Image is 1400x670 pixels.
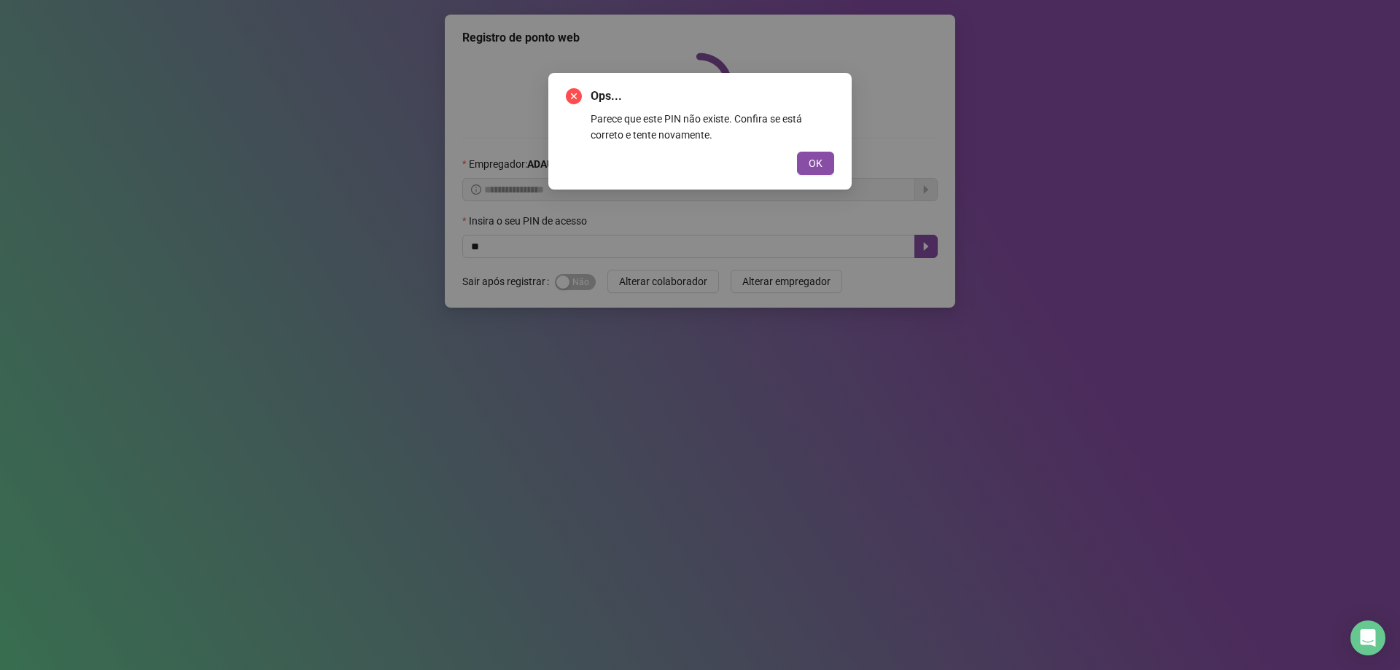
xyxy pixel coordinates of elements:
[566,88,582,104] span: close-circle
[797,152,834,175] button: OK
[809,155,822,171] span: OK
[591,111,834,143] div: Parece que este PIN não existe. Confira se está correto e tente novamente.
[591,87,834,105] span: Ops...
[1350,620,1385,655] div: Open Intercom Messenger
